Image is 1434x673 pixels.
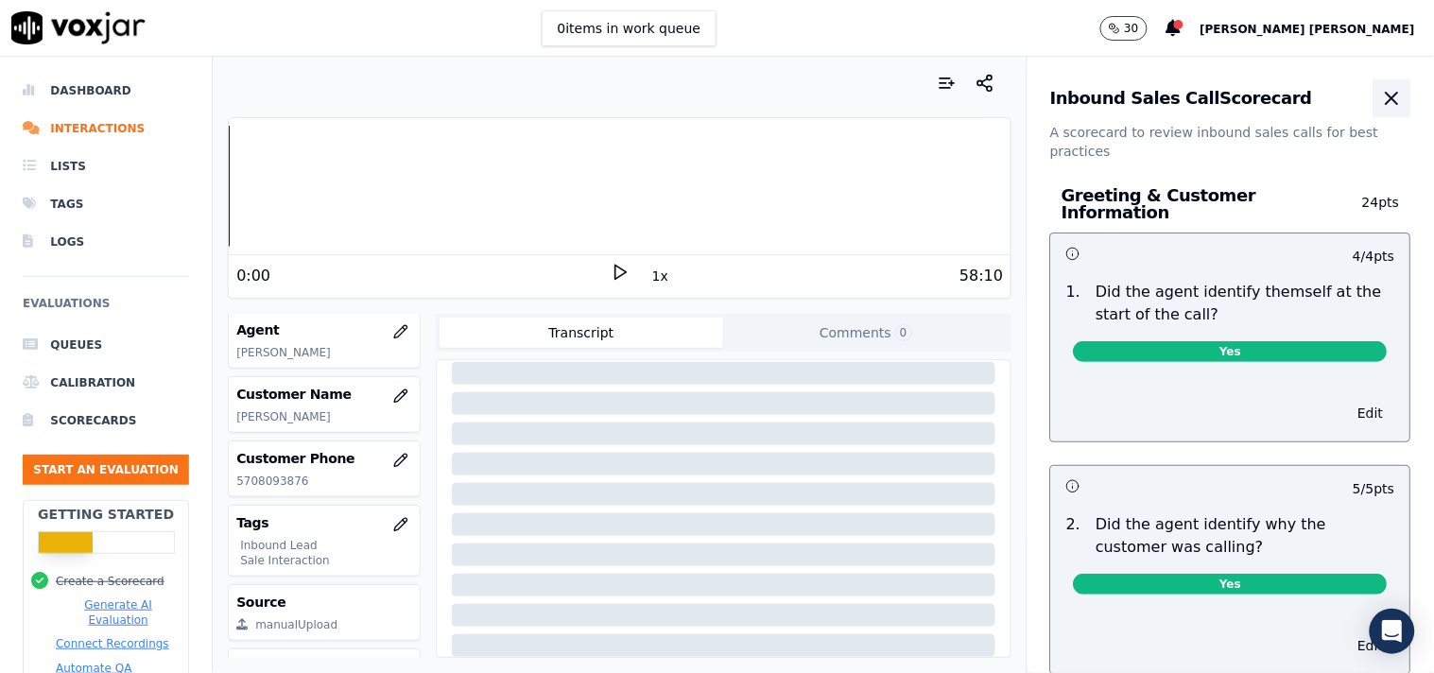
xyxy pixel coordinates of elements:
p: 24 pts [1343,193,1400,221]
img: voxjar logo [11,11,146,44]
h2: Getting Started [38,505,174,524]
button: Create a Scorecard [56,574,164,589]
p: 4 / 4 pts [1354,247,1395,266]
span: 0 [895,324,912,341]
h3: Tags [236,513,411,532]
h3: Agent [236,320,411,339]
p: Did the agent identify themself at the start of the call? [1097,281,1395,326]
a: Lists [23,147,189,185]
p: 2 . [1059,513,1088,559]
div: manualUpload [255,617,337,632]
button: 0items in work queue [542,10,717,46]
h6: Evaluations [23,292,189,326]
button: 1x [648,263,672,289]
button: Start an Evaluation [23,455,189,485]
span: Yes [1074,341,1388,362]
p: [PERSON_NAME] [236,409,411,424]
button: [PERSON_NAME] [PERSON_NAME] [1201,17,1434,40]
div: Open Intercom Messenger [1370,609,1415,654]
p: Sale Interaction [240,553,411,568]
a: Calibration [23,364,189,402]
h3: Customer Name [236,385,411,404]
span: [PERSON_NAME] [PERSON_NAME] [1201,23,1415,36]
a: Logs [23,223,189,261]
a: Queues [23,326,189,364]
button: 30 [1100,16,1147,41]
p: Did the agent identify why the customer was calling? [1097,513,1395,559]
div: 58:10 [959,265,1003,287]
p: 1 . [1059,281,1088,326]
a: Tags [23,185,189,223]
button: 30 [1100,16,1166,41]
p: 5 / 5 pts [1354,479,1395,498]
button: Edit [1347,632,1395,659]
button: Comments [723,318,1008,348]
p: Inbound Lead [240,538,411,553]
button: Edit [1347,400,1395,426]
h3: Source [236,593,411,612]
a: Dashboard [23,72,189,110]
button: Connect Recordings [56,636,169,651]
a: Scorecards [23,402,189,440]
p: 5708093876 [236,474,411,489]
h3: Greeting & Customer Information [1062,187,1343,221]
p: [PERSON_NAME] [236,345,411,360]
div: 0:00 [236,265,270,287]
button: Transcript [440,318,724,348]
p: 30 [1124,21,1138,36]
h3: Customer Phone [236,449,411,468]
a: Interactions [23,110,189,147]
button: Generate AI Evaluation [56,597,181,628]
p: A scorecard to review inbound sales calls for best practices [1050,123,1411,161]
h3: Inbound Sales Call Scorecard [1050,90,1312,107]
span: Yes [1074,574,1388,595]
